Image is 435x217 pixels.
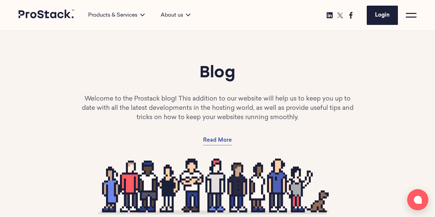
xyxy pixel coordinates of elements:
[367,6,398,25] a: Login
[38,63,397,84] h1: Blog
[407,189,428,210] button: Open chat window
[375,13,390,18] span: Login
[153,11,198,19] div: About us
[203,138,232,143] span: Read More
[78,95,357,122] p: Welcome to the Prostack blog! This addition to our website will help us to keep you up to date wi...
[19,10,75,21] a: Prostack logo
[203,136,232,145] a: Read More
[80,11,153,19] div: Products & Services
